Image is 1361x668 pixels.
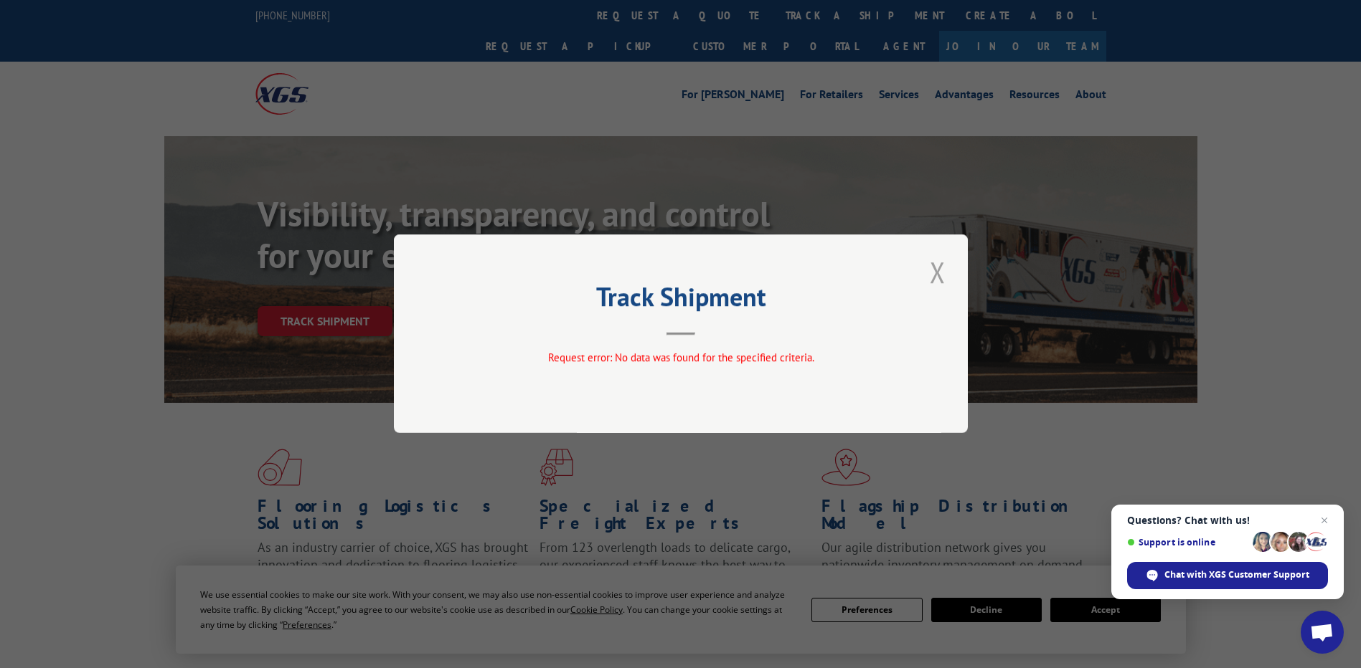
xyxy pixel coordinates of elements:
[547,351,814,365] span: Request error: No data was found for the specified criteria.
[1127,515,1328,526] span: Questions? Chat with us!
[1301,611,1344,654] a: Open chat
[926,252,950,292] button: Close modal
[1127,537,1248,548] span: Support is online
[466,287,896,314] h2: Track Shipment
[1164,568,1309,581] span: Chat with XGS Customer Support
[1127,562,1328,589] span: Chat with XGS Customer Support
